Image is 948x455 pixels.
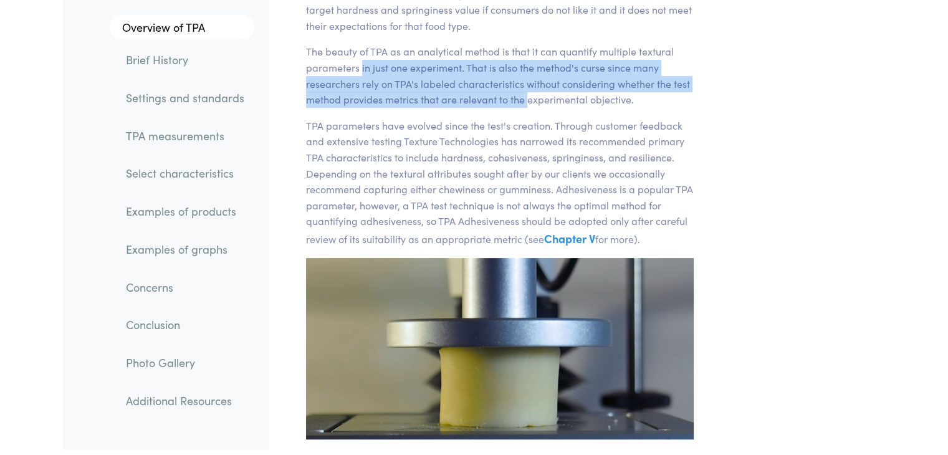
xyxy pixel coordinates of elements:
[544,231,595,246] a: Chapter V
[116,84,254,112] a: Settings and standards
[116,386,254,415] a: Additional Resources
[116,122,254,150] a: TPA measurements
[116,160,254,188] a: Select characteristics
[116,273,254,302] a: Concerns
[116,198,254,226] a: Examples of products
[116,46,254,75] a: Brief History
[306,118,694,248] p: TPA parameters have evolved since the test's creation. Through customer feedback and extensive te...
[306,44,694,107] p: The beauty of TPA as an analytical method is that it can quantify multiple textural parameters in...
[306,258,694,440] img: cheese, precompression
[110,15,254,40] a: Overview of TPA
[116,235,254,264] a: Examples of graphs
[116,311,254,340] a: Conclusion
[116,348,254,377] a: Photo Gallery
